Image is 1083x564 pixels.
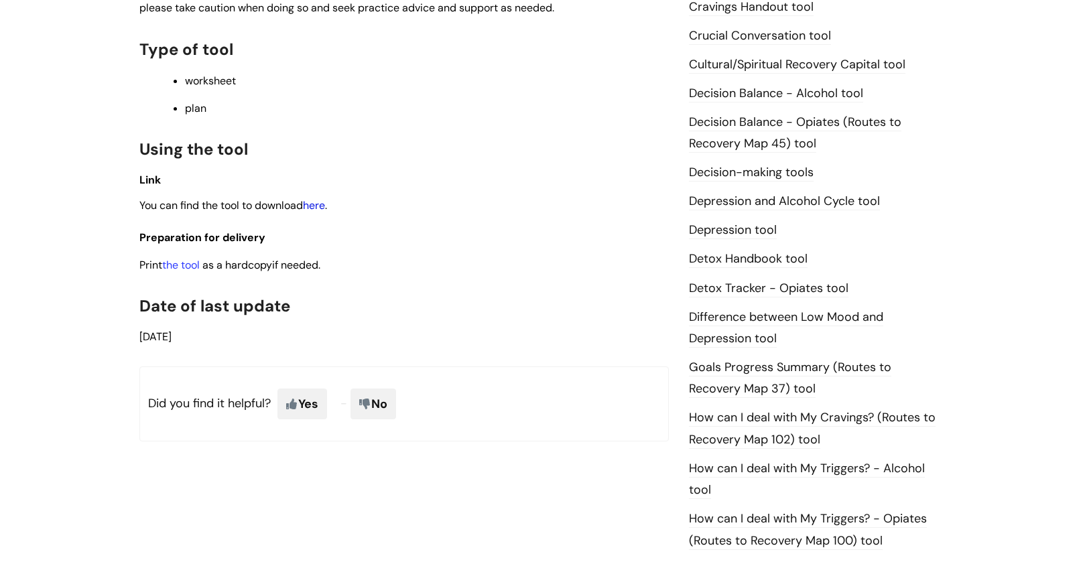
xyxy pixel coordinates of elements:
[139,198,327,212] span: You can find the tool to download .
[139,258,323,272] span: Print
[139,295,290,316] span: Date of last update
[139,366,669,441] p: Did you find it helpful?
[689,280,848,297] a: Detox Tracker - Opiates tool
[689,164,814,182] a: Decision-making tools
[139,139,248,159] span: Using the tool
[689,251,808,268] a: Detox Handbook tool
[351,389,396,419] span: No
[689,222,777,239] a: Depression tool
[277,389,327,419] span: Yes
[689,359,891,398] a: Goals Progress Summary (Routes to Recovery Map 37) tool
[689,409,936,448] a: How can I deal with My Cravings? (Routes to Recovery Map 102) tool
[689,510,927,549] a: How can I deal with My Triggers? - Opiates (Routes to Recovery Map 100) tool
[689,56,905,74] a: Cultural/Spiritual Recovery Capital tool
[139,173,161,187] span: Link
[689,27,831,45] a: Crucial Conversation tool
[139,39,233,60] span: Type of tool
[689,193,880,210] a: Depression and Alcohol Cycle tool
[689,309,883,348] a: Difference between Low Mood and Depression tool
[185,74,236,88] span: worksheet
[202,258,272,272] span: as a hardcopy
[689,460,925,499] a: How can I deal with My Triggers? - Alcohol tool
[303,198,325,212] a: here
[689,114,901,153] a: Decision Balance - Opiates (Routes to Recovery Map 45) tool
[162,258,200,272] a: the tool
[139,230,265,244] span: Preparation for delivery
[689,85,863,102] a: Decision Balance - Alcohol tool
[272,258,320,272] span: if needed.
[139,330,172,344] span: [DATE]
[185,101,206,115] span: plan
